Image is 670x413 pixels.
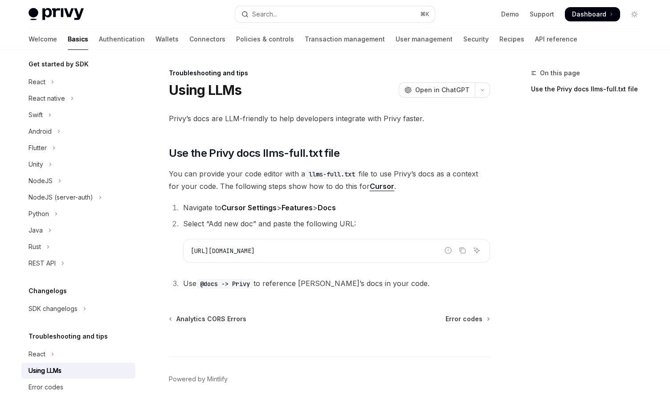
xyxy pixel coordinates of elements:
strong: Features [282,203,313,212]
button: Toggle SDK changelogs section [21,301,135,317]
a: Policies & controls [236,29,294,50]
div: SDK changelogs [29,303,78,314]
button: Report incorrect code [442,245,454,256]
h1: Using LLMs [169,82,242,98]
a: Security [463,29,489,50]
span: Use the Privy docs llms-full.txt file [169,146,339,160]
a: Use the Privy docs llms-full.txt file [531,82,649,96]
button: Toggle React section [21,346,135,362]
div: NodeJS (server-auth) [29,192,93,203]
a: Demo [501,10,519,19]
button: Toggle React native section [21,90,135,106]
h5: Changelogs [29,286,67,296]
span: On this page [540,68,580,78]
a: User management [396,29,453,50]
a: Powered by Mintlify [169,375,228,384]
button: Open in ChatGPT [399,82,475,98]
span: [URL][DOMAIN_NAME] [191,247,255,255]
button: Copy the contents from the code block [457,245,468,256]
button: Toggle Rust section [21,239,135,255]
a: Basics [68,29,88,50]
button: Toggle NodeJS section [21,173,135,189]
a: Cursor [370,182,394,191]
div: Java [29,225,43,236]
a: Connectors [189,29,225,50]
div: React native [29,93,65,104]
h5: Troubleshooting and tips [29,331,108,342]
a: Support [530,10,554,19]
span: Open in ChatGPT [415,86,470,94]
button: Toggle Java section [21,222,135,238]
a: Error codes [445,315,489,323]
div: Rust [29,241,41,252]
div: REST API [29,258,56,269]
button: Toggle React section [21,74,135,90]
div: Error codes [29,382,63,393]
button: Ask AI [471,245,482,256]
button: Toggle Swift section [21,107,135,123]
a: Authentication [99,29,145,50]
div: Flutter [29,143,47,153]
div: NodeJS [29,176,53,186]
a: Wallets [155,29,179,50]
code: @docs -> Privy [196,279,253,289]
button: Toggle Python section [21,206,135,222]
strong: Cursor Settings [221,203,277,212]
button: Toggle dark mode [627,7,641,21]
h5: Get started by SDK [29,59,89,70]
span: Analytics CORS Errors [176,315,246,323]
button: Open search [235,6,435,22]
span: Select “Add new doc” and paste the following URL: [183,219,356,228]
span: Use to reference [PERSON_NAME]’s docs in your code. [183,279,429,288]
div: React [29,77,45,87]
a: Error codes [21,379,135,395]
span: Navigate to > > [183,203,336,212]
a: Using LLMs [21,363,135,379]
button: Toggle Android section [21,123,135,139]
img: light logo [29,8,84,20]
button: Toggle Unity section [21,156,135,172]
div: Swift [29,110,43,120]
a: Analytics CORS Errors [170,315,246,323]
div: Troubleshooting and tips [169,69,490,78]
a: Welcome [29,29,57,50]
a: API reference [535,29,577,50]
code: llms-full.txt [305,169,359,179]
a: Transaction management [305,29,385,50]
span: You can provide your code editor with a file to use Privy’s docs as a context for your code. The ... [169,168,490,192]
div: Python [29,209,49,219]
div: Using LLMs [29,365,61,376]
span: ⌘ K [420,11,429,18]
a: Dashboard [565,7,620,21]
div: Search... [252,9,277,20]
button: Toggle Flutter section [21,140,135,156]
span: Dashboard [572,10,606,19]
button: Toggle REST API section [21,255,135,271]
strong: Docs [318,203,336,212]
div: Android [29,126,52,137]
div: React [29,349,45,360]
a: Recipes [499,29,524,50]
span: Error codes [445,315,482,323]
button: Toggle NodeJS (server-auth) section [21,189,135,205]
div: Unity [29,159,43,170]
span: Privy’s docs are LLM-friendly to help developers integrate with Privy faster. [169,112,490,125]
